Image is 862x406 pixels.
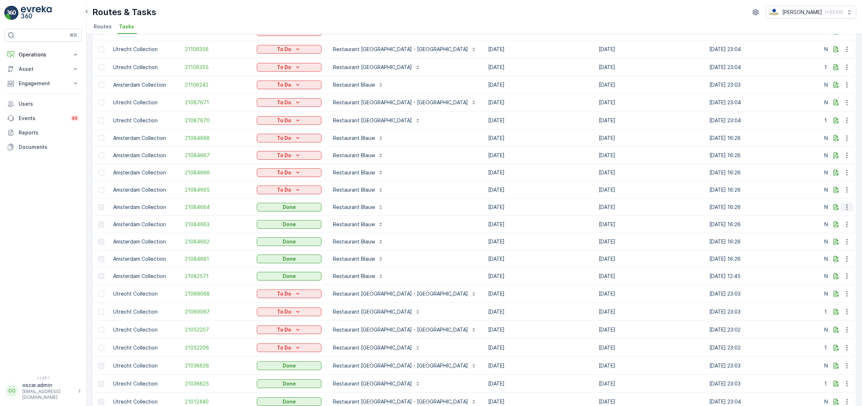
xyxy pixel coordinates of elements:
button: Restaurant [GEOGRAPHIC_DATA] [329,342,425,353]
button: To Do [257,151,321,160]
td: [DATE] [485,321,595,339]
td: [DATE] [595,216,706,233]
td: [DATE] [595,40,706,58]
p: Done [283,273,296,280]
div: Toggle Row Selected [98,273,104,279]
p: Engagement [19,80,68,87]
a: 21052206 [185,344,250,351]
p: Restaurant [GEOGRAPHIC_DATA] - [GEOGRAPHIC_DATA] [333,398,468,405]
button: Restaurant Blauw [329,201,388,213]
span: 21036626 [185,362,250,369]
button: To Do [257,186,321,194]
td: Amsterdam Collection [110,250,181,268]
td: [DATE] [595,233,706,250]
button: Restaurant [GEOGRAPHIC_DATA] - [GEOGRAPHIC_DATA] [329,324,481,336]
td: Amsterdam Collection [110,147,181,164]
button: Done [257,272,321,280]
button: Restaurant [GEOGRAPHIC_DATA] - [GEOGRAPHIC_DATA] [329,97,481,108]
td: [DATE] [595,181,706,199]
button: Done [257,397,321,406]
p: To Do [277,152,291,159]
div: Toggle Row Selected [98,64,104,70]
button: To Do [257,307,321,316]
td: Utrecht Collection [110,303,181,321]
a: 21069068 [185,290,250,297]
button: Engagement [4,76,82,91]
a: 21087670 [185,117,250,124]
button: Restaurant Blauw [329,150,388,161]
a: 21069067 [185,308,250,315]
button: Restaurant [GEOGRAPHIC_DATA] - [GEOGRAPHIC_DATA] [329,288,481,300]
p: [EMAIL_ADDRESS][DOMAIN_NAME] [22,389,74,400]
button: Restaurant [GEOGRAPHIC_DATA] - [GEOGRAPHIC_DATA] [329,44,481,55]
button: Done [257,361,321,370]
div: Toggle Row Selected [98,363,104,369]
p: Restaurant Blauw [333,273,375,280]
button: To Do [257,134,321,142]
td: [DATE] 16:26 [706,216,816,233]
td: Utrecht Collection [110,321,181,339]
button: To Do [257,325,321,334]
td: Amsterdam Collection [110,76,181,93]
a: 21012440 [185,398,250,405]
td: [DATE] [595,285,706,303]
p: Restaurant Blauw [333,134,375,142]
p: Operations [19,51,68,58]
td: [DATE] [595,58,706,76]
td: Amsterdam Collection [110,268,181,285]
a: 21084666 [185,169,250,176]
td: [DATE] [485,303,595,321]
td: [DATE] 16:26 [706,181,816,199]
p: To Do [277,99,291,106]
p: Restaurant Blauw [333,238,375,245]
td: [DATE] 23:03 [706,357,816,375]
a: 21084665 [185,186,250,193]
p: Restaurant Blauw [333,169,375,176]
button: Restaurant Blauw [329,270,388,282]
p: Asset [19,65,68,73]
a: 21084668 [185,134,250,142]
p: To Do [277,64,291,71]
button: Done [257,379,321,388]
button: Done [257,237,321,246]
td: [DATE] [595,321,706,339]
a: 21082571 [185,273,250,280]
td: [DATE] [595,129,706,147]
td: [DATE] [485,111,595,129]
td: [DATE] [485,216,595,233]
button: Done [257,220,321,229]
td: [DATE] [595,147,706,164]
div: Toggle Row Selected [98,82,104,88]
button: To Do [257,45,321,54]
button: Restaurant [GEOGRAPHIC_DATA] - [GEOGRAPHIC_DATA] [329,360,481,371]
td: [DATE] 16:26 [706,250,816,268]
a: 21106242 [185,81,250,88]
div: Toggle Row Selected [98,327,104,333]
p: Restaurant Blauw [333,255,375,263]
td: Amsterdam Collection [110,129,181,147]
td: [DATE] [485,58,595,76]
td: [DATE] 23:04 [706,40,816,58]
a: 21084662 [185,238,250,245]
div: Toggle Row Selected [98,135,104,141]
td: [DATE] [485,375,595,393]
button: To Do [257,81,321,89]
p: Done [283,362,296,369]
td: Amsterdam Collection [110,181,181,199]
td: [DATE] [595,164,706,181]
p: Done [283,221,296,228]
p: Events [19,115,66,122]
td: Utrecht Collection [110,375,181,393]
div: Toggle Row Selected [98,222,104,227]
td: Utrecht Collection [110,58,181,76]
div: Toggle Row Selected [98,187,104,193]
span: 21084664 [185,204,250,211]
p: ( +02:00 ) [825,9,843,15]
button: Restaurant Blauw [329,236,388,247]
